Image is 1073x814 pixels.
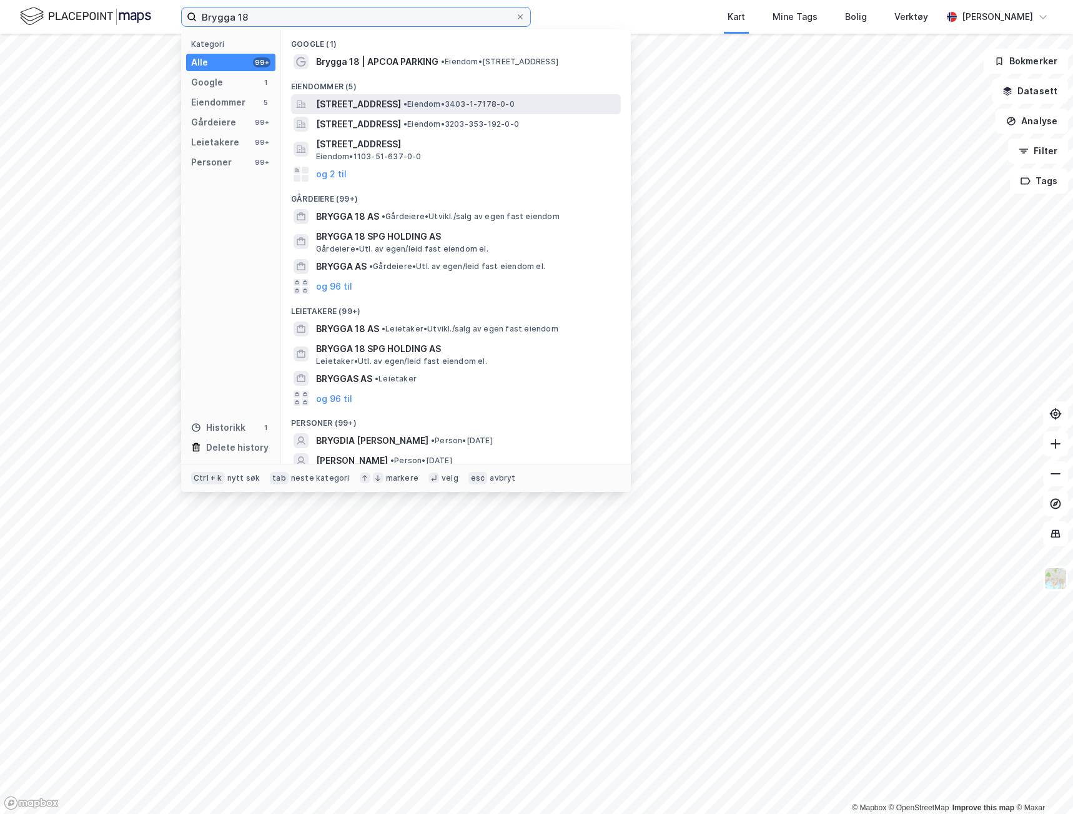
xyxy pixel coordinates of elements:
a: Mapbox [852,803,886,812]
span: Eiendom • 3403-1-7178-0-0 [403,99,515,109]
div: Eiendommer (5) [281,72,631,94]
span: BRYGGA 18 SPG HOLDING AS [316,341,616,356]
span: • [431,436,435,445]
button: Tags [1010,169,1068,194]
div: Verktøy [894,9,928,24]
span: Eiendom • 3203-353-192-0-0 [403,119,519,129]
iframe: Chat Widget [1011,754,1073,814]
span: Person • [DATE] [431,436,493,446]
div: Kontrollprogram for chat [1011,754,1073,814]
span: BRYGDIA [PERSON_NAME] [316,433,428,448]
div: Google (1) [281,29,631,52]
span: Person • [DATE] [390,456,452,466]
a: Mapbox homepage [4,796,59,810]
div: Alle [191,55,208,70]
div: neste kategori [291,473,350,483]
input: Søk på adresse, matrikkel, gårdeiere, leietakere eller personer [197,7,515,26]
button: og 96 til [316,391,352,406]
div: Kategori [191,39,275,49]
button: Bokmerker [984,49,1068,74]
span: • [403,119,407,129]
div: Eiendommer [191,95,245,110]
div: 99+ [253,157,270,167]
span: • [369,262,373,271]
div: esc [468,472,488,484]
span: [STREET_ADDRESS] [316,117,401,132]
span: Leietaker [375,374,417,384]
span: • [382,324,385,333]
span: Gårdeiere • Utl. av egen/leid fast eiendom el. [369,262,545,272]
div: Gårdeiere [191,115,236,130]
span: • [382,212,385,221]
button: Filter [1008,139,1068,164]
span: Leietaker • Utl. av egen/leid fast eiendom el. [316,356,487,366]
a: Improve this map [952,803,1014,812]
div: Mine Tags [773,9,818,24]
div: Delete history [206,440,269,455]
div: velg [442,473,458,483]
span: Brygga 18 | APCOA PARKING [316,54,438,69]
img: logo.f888ab2527a4732fd821a326f86c7f29.svg [20,6,151,27]
div: 1 [260,77,270,87]
div: Ctrl + k [191,472,225,484]
div: 99+ [253,137,270,147]
span: Gårdeiere • Utl. av egen/leid fast eiendom el. [316,244,488,254]
button: og 2 til [316,167,347,182]
div: nytt søk [227,473,260,483]
div: markere [386,473,418,483]
span: • [390,456,394,465]
div: Gårdeiere (99+) [281,184,631,207]
div: Leietakere (99+) [281,297,631,319]
div: 99+ [253,117,270,127]
button: og 96 til [316,279,352,294]
span: BRYGGA 18 AS [316,209,379,224]
div: Leietakere [191,135,239,150]
div: [PERSON_NAME] [962,9,1033,24]
div: Bolig [845,9,867,24]
div: Personer [191,155,232,170]
span: • [403,99,407,109]
div: 99+ [253,57,270,67]
div: tab [270,472,289,484]
div: avbryt [490,473,515,483]
div: Kart [728,9,745,24]
span: BRYGGAS AS [316,371,372,386]
button: Analyse [996,109,1068,134]
span: BRYGGA AS [316,259,367,274]
span: BRYGGA 18 SPG HOLDING AS [316,229,616,244]
div: Google [191,75,223,90]
div: 5 [260,97,270,107]
span: • [375,374,378,383]
a: OpenStreetMap [889,803,949,812]
span: • [441,57,445,66]
div: 1 [260,423,270,433]
span: [STREET_ADDRESS] [316,97,401,112]
span: Leietaker • Utvikl./salg av egen fast eiendom [382,324,558,334]
button: Datasett [992,79,1068,104]
span: [PERSON_NAME] [316,453,388,468]
span: [STREET_ADDRESS] [316,137,616,152]
div: Personer (99+) [281,408,631,431]
span: BRYGGA 18 AS [316,321,379,336]
span: Gårdeiere • Utvikl./salg av egen fast eiendom [382,212,560,222]
span: Eiendom • [STREET_ADDRESS] [441,57,558,67]
div: Historikk [191,420,245,435]
img: Z [1044,567,1067,591]
span: Eiendom • 1103-51-637-0-0 [316,152,422,162]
